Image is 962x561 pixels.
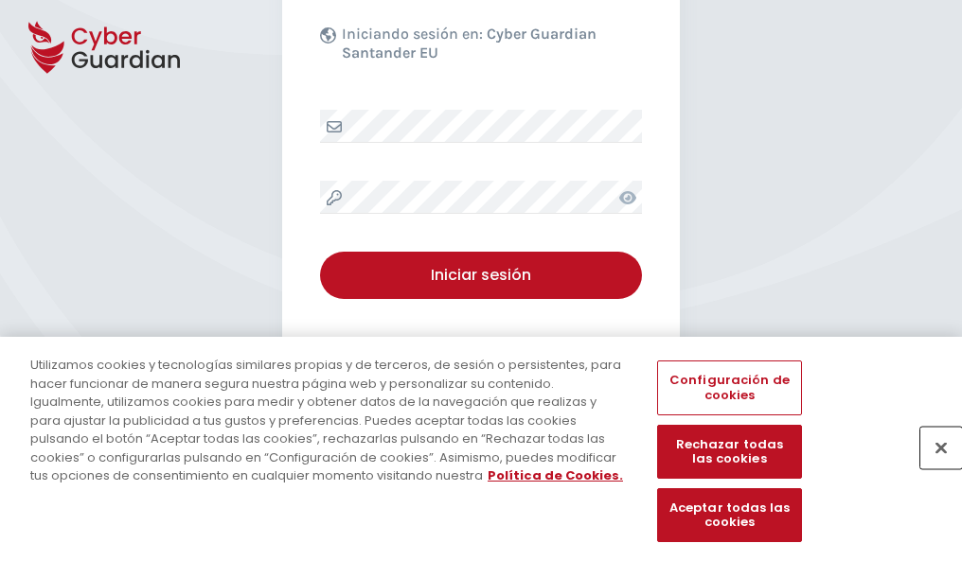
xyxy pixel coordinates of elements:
div: Iniciar sesión [334,264,628,287]
div: Utilizamos cookies y tecnologías similares propias y de terceros, de sesión o persistentes, para ... [30,356,629,485]
button: Aceptar todas las cookies [657,488,801,542]
button: Iniciar sesión [320,252,642,299]
button: Rechazar todas las cookies [657,425,801,479]
a: Más información sobre su privacidad, se abre en una nueva pestaña [488,466,623,484]
button: Cerrar [920,427,962,468]
button: Configuración de cookies, Abre el cuadro de diálogo del centro de preferencias. [657,360,801,414]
